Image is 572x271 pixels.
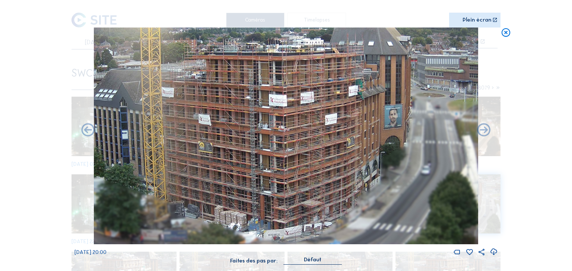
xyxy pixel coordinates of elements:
[94,28,478,244] img: Image
[304,257,321,263] div: Défaut
[80,122,96,139] i: Forward
[283,257,342,264] div: Défaut
[476,122,492,139] i: Back
[463,17,491,23] div: Plein écran
[230,258,277,264] div: Faites des pas par:
[74,249,107,255] span: [DATE] 20:00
